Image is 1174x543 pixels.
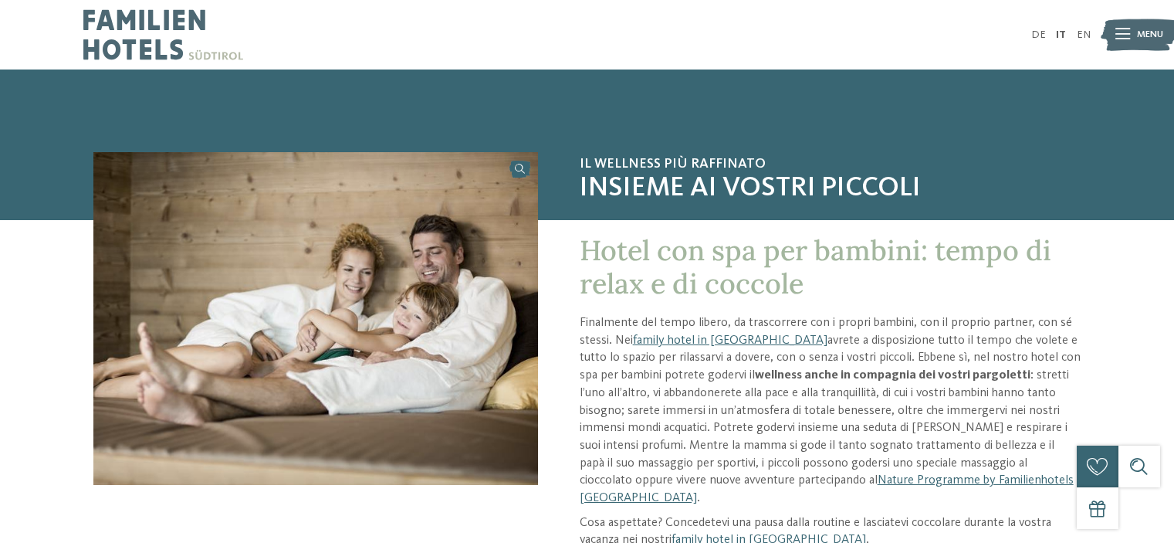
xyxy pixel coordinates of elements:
[580,172,1081,205] span: insieme ai vostri piccoli
[1077,29,1091,40] a: EN
[580,232,1051,301] span: Hotel con spa per bambini: tempo di relax e di coccole
[633,334,827,347] a: family hotel in [GEOGRAPHIC_DATA]
[755,369,1030,382] strong: wellness anche in compagnia dei vostri pargoletti
[93,152,538,485] img: Hotel con spa per bambini: è tempo di coccole!
[1056,29,1066,40] a: IT
[1137,28,1163,42] span: Menu
[580,314,1081,507] p: Finalmente del tempo libero, da trascorrere con i propri bambini, con il proprio partner, con sé ...
[580,156,1081,173] span: Il wellness più raffinato
[1031,29,1046,40] a: DE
